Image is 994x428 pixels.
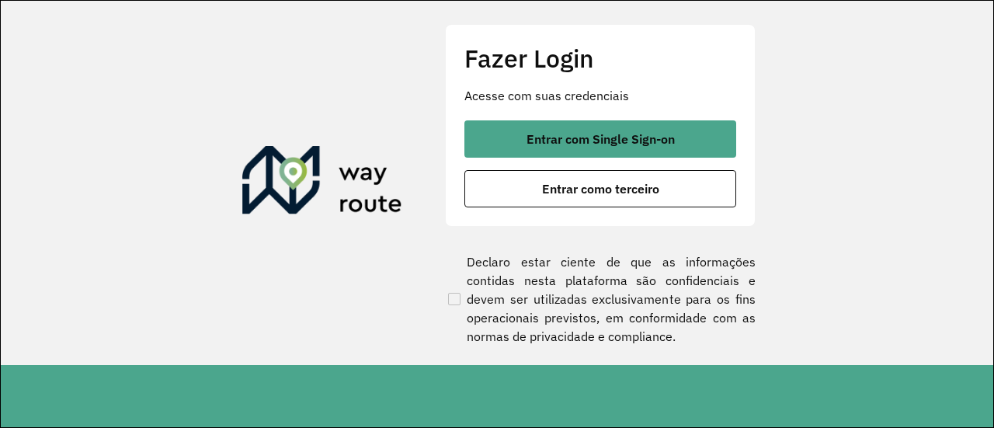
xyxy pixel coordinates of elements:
button: button [464,170,736,207]
p: Acesse com suas credenciais [464,86,736,105]
button: button [464,120,736,158]
h2: Fazer Login [464,43,736,73]
img: Roteirizador AmbevTech [242,146,402,221]
label: Declaro estar ciente de que as informações contidas nesta plataforma são confidenciais e devem se... [445,252,756,346]
span: Entrar com Single Sign-on [527,133,675,145]
span: Entrar como terceiro [542,183,659,195]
